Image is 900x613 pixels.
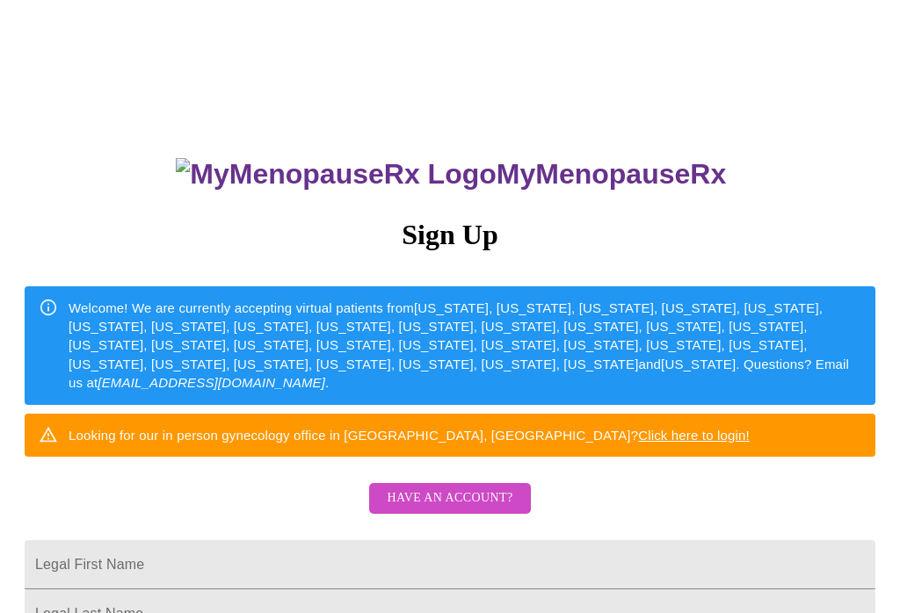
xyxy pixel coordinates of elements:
a: Click here to login! [638,428,750,443]
h3: Sign Up [25,219,875,251]
button: Have an account? [369,483,530,514]
em: [EMAIL_ADDRESS][DOMAIN_NAME] [98,375,325,390]
div: Looking for our in person gynecology office in [GEOGRAPHIC_DATA], [GEOGRAPHIC_DATA]? [69,419,750,451]
img: MyMenopauseRx Logo [176,158,496,191]
a: Have an account? [365,502,534,517]
h3: MyMenopauseRx [27,158,876,191]
div: Welcome! We are currently accepting virtual patients from [US_STATE], [US_STATE], [US_STATE], [US... [69,292,861,400]
span: Have an account? [387,487,512,509]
